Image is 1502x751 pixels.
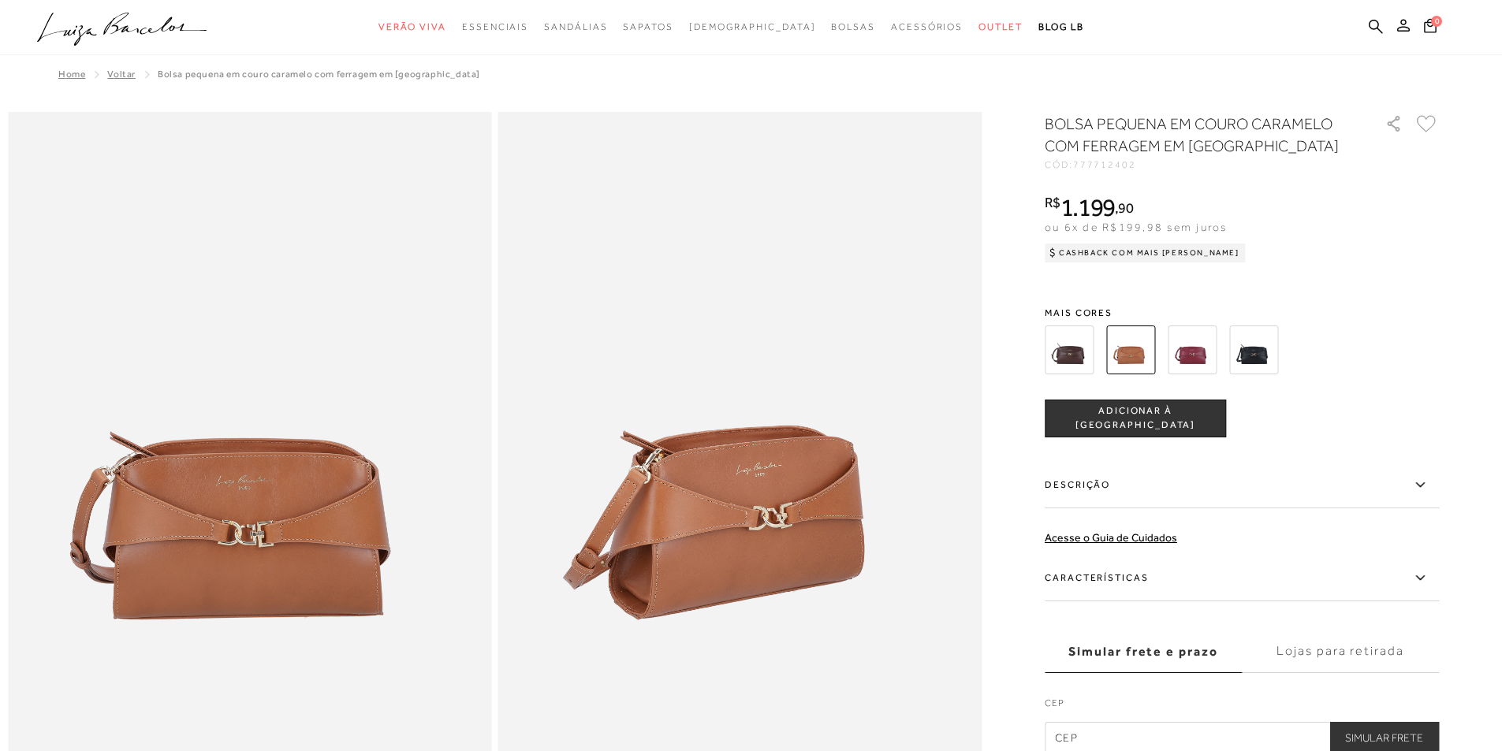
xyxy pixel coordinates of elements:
[1431,16,1442,27] span: 0
[1060,193,1116,221] span: 1.199
[462,13,528,42] a: noSubCategoriesText
[891,21,963,32] span: Acessórios
[1419,17,1441,39] button: 0
[1168,325,1217,374] img: BOLSA PEQUENA EM COURO MARSALA COM FERRAGEM EM GANCHO
[158,69,480,80] span: BOLSA PEQUENA EM COURO CARAMELO COM FERRAGEM EM [GEOGRAPHIC_DATA]
[1045,221,1227,233] span: ou 6x de R$199,98 sem juros
[1045,463,1439,508] label: Descrição
[978,13,1023,42] a: noSubCategoriesText
[623,21,673,32] span: Sapatos
[1045,160,1360,169] div: CÓD:
[1045,696,1439,718] label: CEP
[1045,113,1340,157] h1: BOLSA PEQUENA EM COURO CARAMELO COM FERRAGEM EM [GEOGRAPHIC_DATA]
[1045,556,1439,601] label: Características
[1045,244,1246,262] div: Cashback com Mais [PERSON_NAME]
[462,21,528,32] span: Essenciais
[891,13,963,42] a: noSubCategoriesText
[1242,630,1439,673] label: Lojas para retirada
[1045,195,1060,210] i: R$
[1229,325,1278,374] img: BOLSA PEQUENA EM COURO PRETO COM FERRAGEM EM GANCHO
[1045,630,1242,673] label: Simular frete e prazo
[58,69,85,80] a: Home
[1073,159,1136,170] span: 777712402
[978,21,1023,32] span: Outlet
[1118,199,1133,216] span: 90
[1045,308,1439,318] span: Mais cores
[1045,404,1225,432] span: ADICIONAR À [GEOGRAPHIC_DATA]
[1045,531,1177,544] a: Acesse o Guia de Cuidados
[1045,325,1094,374] img: BOLSA PEQUENA EM COURO CAFÉ COM FERRAGEM EM GANCHO
[544,21,607,32] span: Sandálias
[378,21,446,32] span: Verão Viva
[831,13,875,42] a: noSubCategoriesText
[378,13,446,42] a: noSubCategoriesText
[107,69,136,80] a: Voltar
[544,13,607,42] a: noSubCategoriesText
[1038,13,1084,42] a: BLOG LB
[689,13,816,42] a: noSubCategoriesText
[689,21,816,32] span: [DEMOGRAPHIC_DATA]
[1106,325,1155,374] img: BOLSA PEQUENA EM COURO CARAMELO COM FERRAGEM EM GANCHO
[1045,400,1226,437] button: ADICIONAR À [GEOGRAPHIC_DATA]
[1115,201,1133,215] i: ,
[1038,21,1084,32] span: BLOG LB
[831,21,875,32] span: Bolsas
[623,13,673,42] a: noSubCategoriesText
